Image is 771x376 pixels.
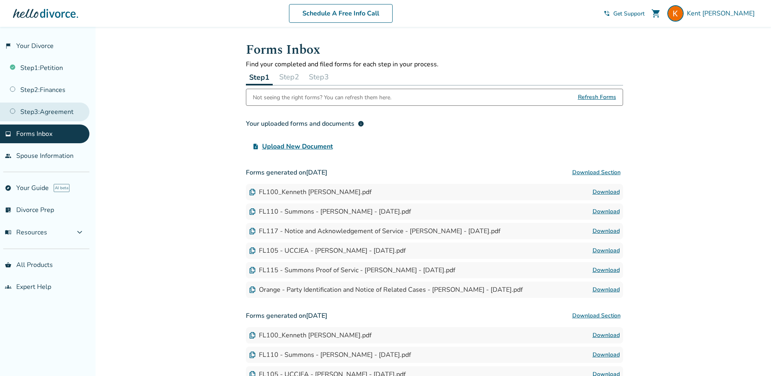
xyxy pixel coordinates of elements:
div: FL115 - Summons Proof of Servic - [PERSON_NAME] - [DATE].pdf [249,266,455,275]
span: AI beta [54,184,69,192]
span: Get Support [613,10,645,17]
button: Step3 [306,69,332,85]
h1: Forms Inbox [246,40,623,60]
img: Document [249,228,256,234]
span: people [5,153,11,159]
h3: Forms generated on [DATE] [246,164,623,181]
span: Resources [5,228,47,237]
a: Download [593,330,620,340]
div: FL110 - Summons - [PERSON_NAME] - [DATE].pdf [249,350,411,359]
div: FL100_Kenneth [PERSON_NAME].pdf [249,331,371,340]
img: Document [249,352,256,358]
img: Document [249,208,256,215]
span: inbox [5,131,11,137]
span: info [358,120,364,127]
span: Upload New Document [262,142,333,151]
div: FL110 - Summons - [PERSON_NAME] - [DATE].pdf [249,207,411,216]
span: Refresh Forms [578,89,616,105]
a: Download [593,187,620,197]
span: flag_2 [5,43,11,49]
button: Download Section [570,308,623,324]
a: Download [593,285,620,295]
div: Orange - Party Identification and Notice of Related Cases - [PERSON_NAME] - [DATE].pdf [249,285,523,294]
h3: Forms generated on [DATE] [246,308,623,324]
span: Forms Inbox [16,129,52,138]
div: Not seeing the right forms? You can refresh them here. [253,89,391,105]
iframe: Chat Widget [730,337,771,376]
span: explore [5,185,11,191]
span: menu_book [5,229,11,236]
span: shopping_cart [651,9,661,18]
button: Step2 [276,69,302,85]
a: Download [593,350,620,360]
span: shopping_basket [5,262,11,268]
div: FL117 - Notice and Acknowledgement of Service - [PERSON_NAME] - [DATE].pdf [249,227,500,236]
p: Find your completed and filed forms for each step in your process. [246,60,623,69]
span: Kent [PERSON_NAME] [687,9,758,18]
a: phone_in_talkGet Support [604,10,645,17]
span: groups [5,284,11,290]
div: Your uploaded forms and documents [246,119,364,129]
img: Document [249,332,256,339]
button: Step1 [246,69,273,85]
div: FL105 - UCCJEA - [PERSON_NAME] - [DATE].pdf [249,246,406,255]
img: Document [249,267,256,273]
span: phone_in_talk [604,10,610,17]
img: Document [249,286,256,293]
div: FL100_Kenneth [PERSON_NAME].pdf [249,188,371,197]
span: list_alt_check [5,207,11,213]
img: Document [249,247,256,254]
span: upload_file [252,143,259,150]
span: expand_more [75,227,85,237]
img: Kent Ratzlaff [667,5,684,22]
button: Download Section [570,164,623,181]
a: Download [593,246,620,256]
a: Download [593,207,620,216]
a: Download [593,265,620,275]
img: Document [249,189,256,195]
a: Schedule A Free Info Call [289,4,393,23]
a: Download [593,226,620,236]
